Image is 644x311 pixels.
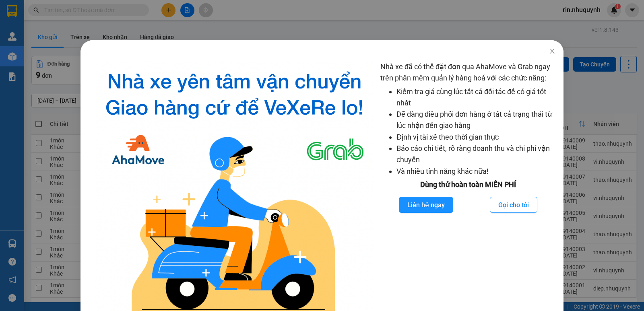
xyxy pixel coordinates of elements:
[396,143,555,166] li: Báo cáo chi tiết, rõ ràng doanh thu và chi phí vận chuyển
[380,179,555,190] div: Dùng thử hoàn toàn MIỄN PHÍ
[396,109,555,132] li: Dễ dàng điều phối đơn hàng ở tất cả trạng thái từ lúc nhận đến giao hàng
[396,132,555,143] li: Định vị tài xế theo thời gian thực
[541,40,563,63] button: Close
[490,197,537,213] button: Gọi cho tôi
[549,48,555,54] span: close
[407,200,445,210] span: Liên hệ ngay
[399,197,453,213] button: Liên hệ ngay
[396,86,555,109] li: Kiểm tra giá cùng lúc tất cả đối tác để có giá tốt nhất
[396,166,555,177] li: Và nhiều tính năng khác nữa!
[498,200,529,210] span: Gọi cho tôi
